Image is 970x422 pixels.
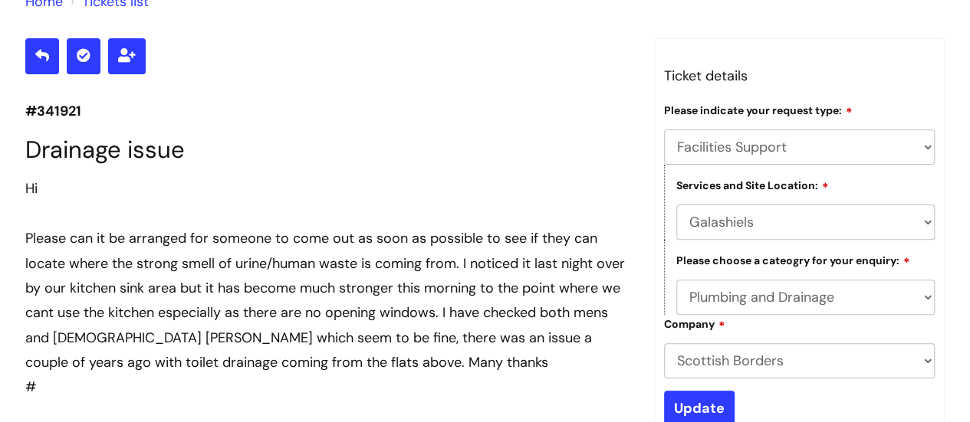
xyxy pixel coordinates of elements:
div: Hi [25,176,631,201]
div: Please can it be arranged for someone to come out as soon as possible to see if they can locate w... [25,226,631,375]
h1: Drainage issue [25,136,631,164]
h3: Ticket details [664,64,935,88]
label: Services and Site Location: [676,177,829,192]
div: # [25,176,631,400]
label: Company [664,316,725,331]
label: Please indicate your request type: [664,102,853,117]
label: Please choose a cateogry for your enquiry: [676,252,910,267]
p: #341921 [25,99,631,123]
